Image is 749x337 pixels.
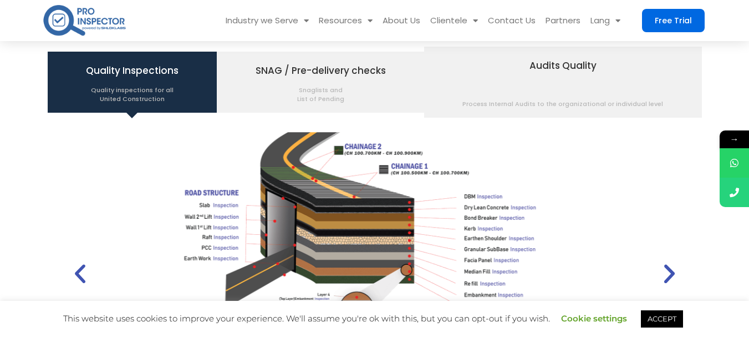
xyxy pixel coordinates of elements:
[86,80,179,103] span: Quality inspections for all United Construction
[462,94,663,108] span: Process Internal Audits to the organizational or individual level
[256,61,386,103] span: SNAG / Pre-delivery checks
[256,80,386,103] span: Snaglists and List of Pending
[641,310,683,328] a: ACCEPT
[657,261,682,286] div: Next slide
[86,61,179,103] span: Quality Inspections
[63,313,686,324] span: This website uses cookies to improve your experience. We'll assume you're ok with this, but you c...
[655,17,692,24] span: Free Trial
[720,130,749,148] span: →
[42,3,127,38] img: pro-inspector-logo
[68,261,93,286] div: Previous slide
[561,313,627,324] a: Cookie settings
[462,56,663,108] span: Audits Quality
[642,9,705,32] a: Free Trial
